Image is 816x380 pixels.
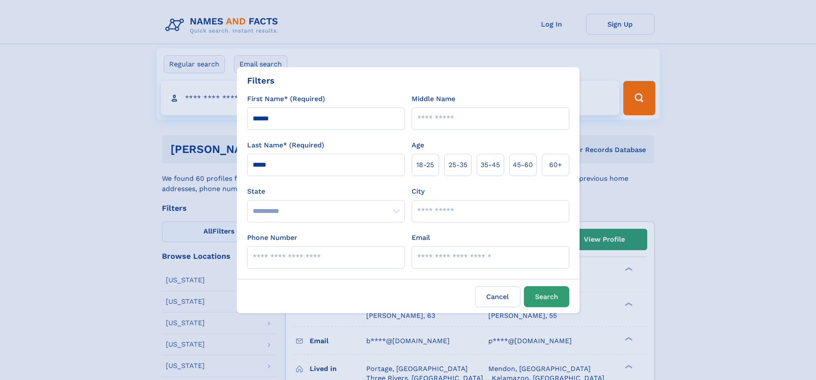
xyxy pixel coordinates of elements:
[247,186,405,197] label: State
[412,186,424,197] label: City
[448,160,467,170] span: 25‑35
[412,233,430,243] label: Email
[475,286,520,307] label: Cancel
[416,160,434,170] span: 18‑25
[412,94,455,104] label: Middle Name
[524,286,569,307] button: Search
[247,94,325,104] label: First Name* (Required)
[481,160,500,170] span: 35‑45
[247,74,275,87] div: Filters
[247,233,297,243] label: Phone Number
[549,160,562,170] span: 60+
[247,140,324,150] label: Last Name* (Required)
[513,160,533,170] span: 45‑60
[412,140,424,150] label: Age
